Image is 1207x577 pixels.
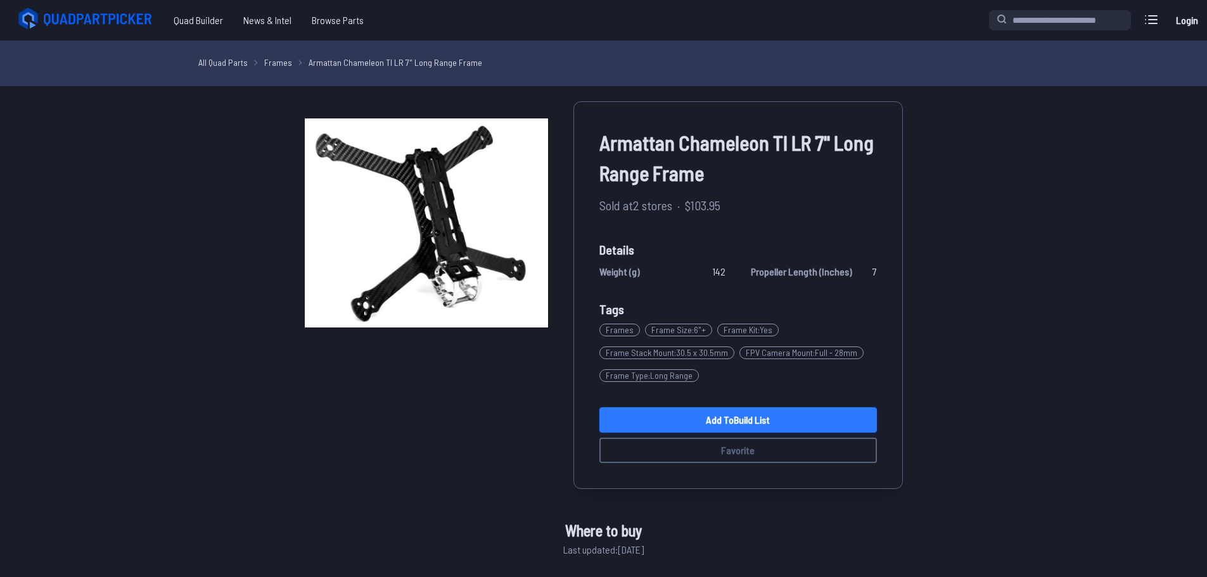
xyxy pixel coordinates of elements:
a: News & Intel [233,8,302,33]
span: Propeller Length (Inches) [751,264,852,279]
a: Browse Parts [302,8,374,33]
span: 142 [712,264,725,279]
span: Frame Size : 6"+ [645,324,712,336]
span: 7 [872,264,877,279]
span: Frame Kit : Yes [717,324,779,336]
a: Login [1172,8,1202,33]
span: Last updated: [DATE] [563,542,644,557]
a: Frame Type:Long Range [599,364,704,387]
a: Frames [264,56,292,69]
a: Frames [599,319,645,341]
span: Armattan Chameleon TI LR 7" Long Range Frame [599,127,877,188]
span: · [677,196,680,215]
a: Frame Kit:Yes [717,319,784,341]
span: $103.95 [685,196,720,215]
a: Frame Stack Mount:30.5 x 30.5mm [599,341,739,364]
span: Tags [599,301,624,317]
a: Armattan Chameleon TI LR 7" Long Range Frame [309,56,482,69]
span: Weight (g) [599,264,640,279]
a: All Quad Parts [198,56,248,69]
span: Frame Type : Long Range [599,369,699,382]
span: FPV Camera Mount : Full - 28mm [739,346,864,359]
a: Add toBuild List [599,407,877,433]
button: Favorite [599,438,877,463]
a: Quad Builder [163,8,233,33]
a: Frame Size:6"+ [645,319,717,341]
span: Where to buy [565,519,642,542]
span: Sold at 2 stores [599,196,672,215]
a: FPV Camera Mount:Full - 28mm [739,341,869,364]
img: image [305,101,548,345]
span: Frame Stack Mount : 30.5 x 30.5mm [599,346,734,359]
span: Frames [599,324,640,336]
span: Details [599,240,877,259]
